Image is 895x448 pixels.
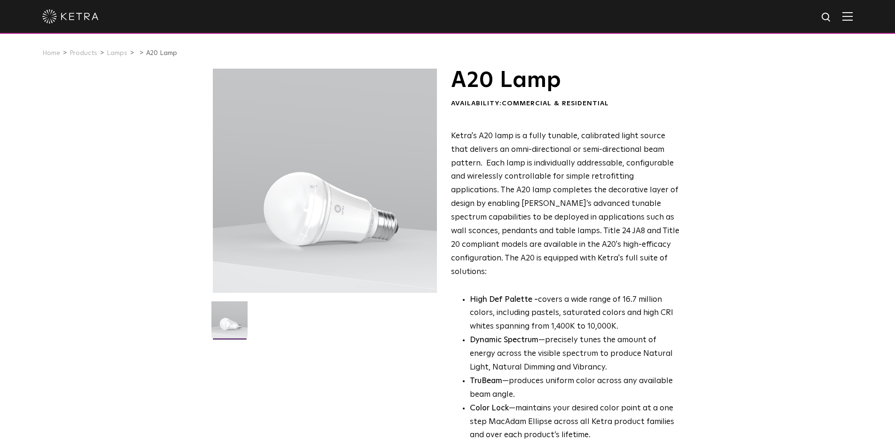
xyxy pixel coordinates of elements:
[451,132,679,276] span: Ketra's A20 lamp is a fully tunable, calibrated light source that delivers an omni-directional or...
[502,100,609,107] span: Commercial & Residential
[470,377,502,385] strong: TruBeam
[470,375,680,402] li: —produces uniform color across any available beam angle.
[470,402,680,443] li: —maintains your desired color point at a one step MacAdam Ellipse across all Ketra product famili...
[470,293,680,334] p: covers a wide range of 16.7 million colors, including pastels, saturated colors and high CRI whit...
[42,50,60,56] a: Home
[70,50,97,56] a: Products
[107,50,127,56] a: Lamps
[470,404,509,412] strong: Color Lock
[451,99,680,109] div: Availability:
[451,69,680,92] h1: A20 Lamp
[470,296,538,304] strong: High Def Palette -
[146,50,177,56] a: A20 Lamp
[211,301,248,345] img: A20-Lamp-2021-Web-Square
[42,9,99,24] img: ketra-logo-2019-white
[470,334,680,375] li: —precisely tunes the amount of energy across the visible spectrum to produce Natural Light, Natur...
[842,12,853,21] img: Hamburger%20Nav.svg
[821,12,833,24] img: search icon
[470,336,538,344] strong: Dynamic Spectrum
